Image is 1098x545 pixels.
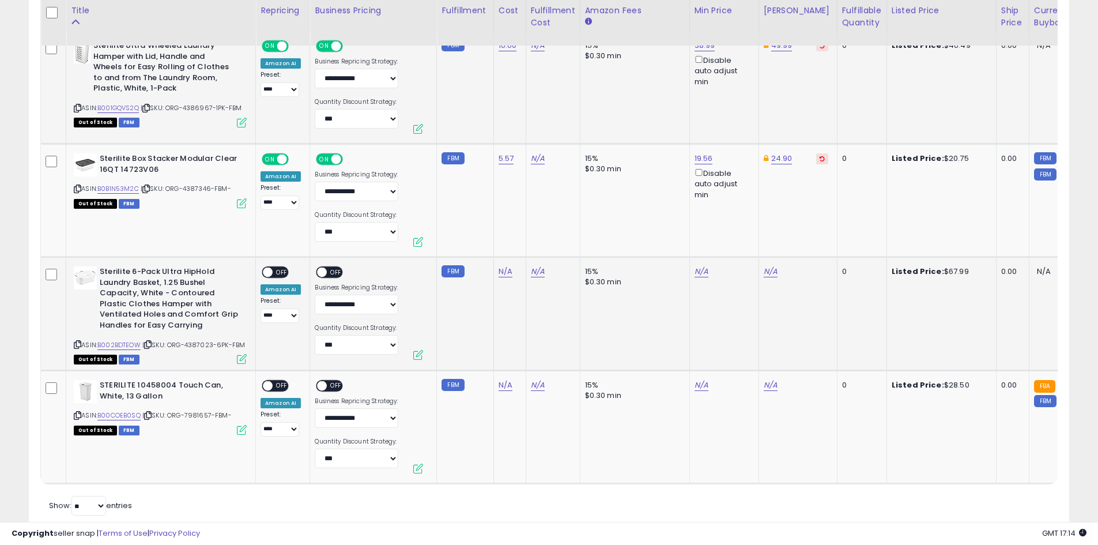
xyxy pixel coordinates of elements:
a: B001GQVS2Q [97,103,139,113]
div: $46.49 [892,40,987,51]
span: All listings that are currently out of stock and unavailable for purchase on Amazon [74,199,117,209]
small: FBM [442,265,464,277]
span: OFF [287,155,305,164]
div: Preset: [261,297,301,323]
div: ASIN: [74,266,247,363]
label: Business Repricing Strategy: [315,58,398,66]
div: seller snap | | [12,528,200,539]
div: 0.00 [1001,380,1020,390]
span: Show: entries [49,500,132,511]
img: 31FjtgIkivL._SL40_.jpg [74,153,97,176]
a: N/A [531,266,545,277]
span: ON [263,155,277,164]
span: | SKU: ORG-7981657-FBM- [142,411,232,420]
div: Cost [499,5,521,17]
div: Amazon Fees [585,5,685,17]
div: 0.00 [1001,266,1020,277]
strong: Copyright [12,528,54,539]
div: 15% [585,266,681,277]
span: ON [318,42,332,51]
div: $0.30 min [585,164,681,174]
b: Listed Price: [892,379,944,390]
a: N/A [764,379,778,391]
span: ON [318,155,332,164]
a: 16.60 [499,40,517,51]
span: | SKU: ORG-4387346-FBM- [141,184,231,193]
div: ASIN: [74,153,247,207]
div: 15% [585,380,681,390]
a: Privacy Policy [149,528,200,539]
div: Preset: [261,184,301,210]
div: Fulfillment [442,5,488,17]
div: 0 [842,266,878,277]
small: Amazon Fees. [585,17,592,27]
label: Quantity Discount Strategy: [315,324,398,332]
span: N/A [1037,266,1051,277]
div: ASIN: [74,40,247,126]
b: Sterilite Box Stacker Modular Clear 16QT 14723V06 [100,153,240,178]
img: 214tZG4bY8L._SL40_.jpg [74,380,97,403]
span: OFF [341,42,360,51]
div: Disable auto adjust min [695,54,750,87]
small: FBM [1034,152,1057,164]
label: Business Repricing Strategy: [315,171,398,179]
div: 0.00 [1001,40,1020,51]
div: Repricing [261,5,305,17]
span: OFF [287,42,305,51]
span: FBM [119,199,139,209]
a: N/A [531,153,545,164]
span: OFF [327,268,346,277]
a: N/A [499,266,512,277]
span: FBM [119,355,139,364]
div: Listed Price [892,5,991,17]
b: Listed Price: [892,266,944,277]
a: N/A [695,266,708,277]
div: 15% [585,153,681,164]
div: 0 [842,380,878,390]
div: Title [71,5,251,17]
i: Revert to store-level Dynamic Max Price [820,43,825,48]
a: B00COEB0SQ [97,411,141,420]
div: 0 [842,40,878,51]
a: 24.90 [771,153,793,164]
b: Sterilite Ultra Wheeled Laundry Hamper with Lid, Handle and Wheels for Easy Rolling of Clothes to... [93,40,233,97]
img: 219CYxdCYZL._SL40_.jpg [74,266,97,290]
small: FBM [442,152,464,164]
a: 19.56 [695,153,713,164]
span: All listings that are currently out of stock and unavailable for purchase on Amazon [74,118,117,127]
div: $28.50 [892,380,987,390]
a: Terms of Use [99,528,148,539]
div: Amazon AI [261,284,301,295]
small: FBA [1034,380,1055,393]
div: 0.00 [1001,153,1020,164]
i: This overrides the store level Dynamic Max Price for this listing [764,155,768,162]
span: | SKU: ORG-4387023-6PK-FBM [142,340,245,349]
small: FBM [442,379,464,391]
div: Current Buybox Price [1034,5,1093,29]
b: Listed Price: [892,153,944,164]
a: B0B1N53M2C [97,184,139,194]
label: Quantity Discount Strategy: [315,438,398,446]
div: $0.30 min [585,277,681,287]
div: Fulfillable Quantity [842,5,882,29]
div: Amazon AI [261,58,301,69]
a: N/A [695,379,708,391]
img: 31DP5Kx09XL._SL40_.jpg [74,40,90,63]
div: 15% [585,40,681,51]
label: Business Repricing Strategy: [315,284,398,292]
a: N/A [531,379,545,391]
div: [PERSON_NAME] [764,5,832,17]
a: N/A [499,379,512,391]
div: Fulfillment Cost [531,5,575,29]
div: $0.30 min [585,51,681,61]
div: Ship Price [1001,5,1024,29]
span: 2025-08-15 17:14 GMT [1042,528,1086,539]
div: $67.99 [892,266,987,277]
span: OFF [327,381,346,391]
span: ON [263,42,277,51]
div: $0.30 min [585,390,681,401]
a: B002BDTEOW [97,340,141,350]
div: Amazon AI [261,398,301,408]
span: All listings that are currently out of stock and unavailable for purchase on Amazon [74,426,117,435]
div: Business Pricing [315,5,432,17]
